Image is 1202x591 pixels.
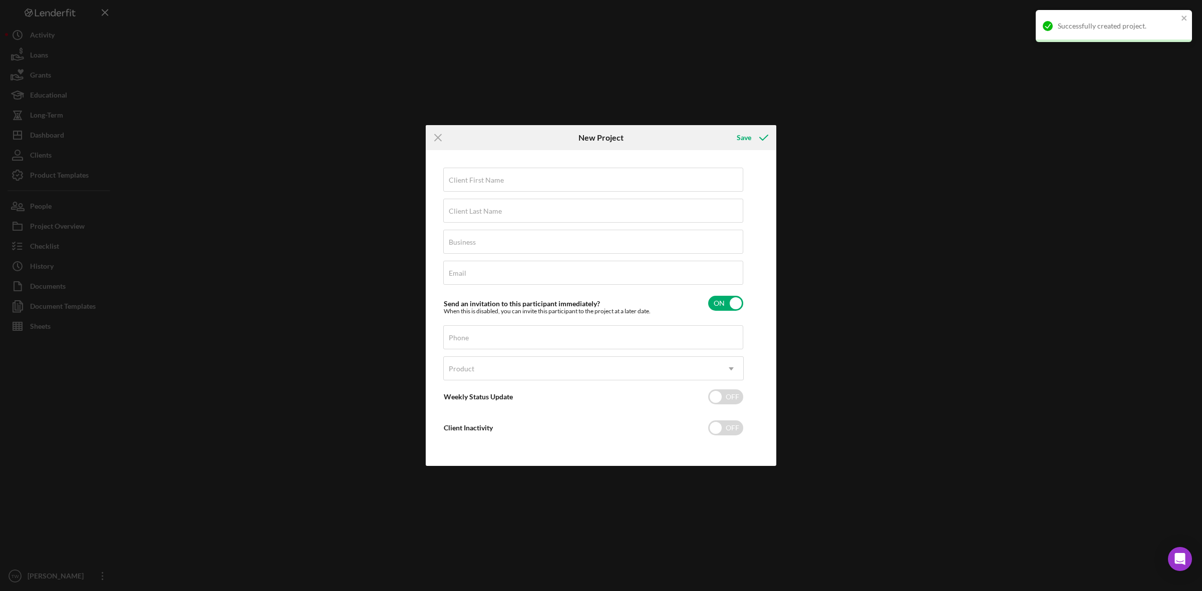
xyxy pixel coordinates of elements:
button: close [1181,14,1188,24]
label: Email [449,269,466,277]
div: Successfully created project. [1058,22,1178,30]
label: Client First Name [449,176,504,184]
label: Phone [449,334,469,342]
button: Save [727,128,776,148]
div: Open Intercom Messenger [1168,547,1192,571]
div: Product [449,365,474,373]
label: Weekly Status Update [444,392,513,401]
h6: New Project [578,133,624,142]
label: Business [449,238,476,246]
label: Send an invitation to this participant immediately? [444,299,600,308]
div: When this is disabled, you can invite this participant to the project at a later date. [444,308,651,315]
label: Client Inactivity [444,423,493,432]
label: Client Last Name [449,207,502,215]
div: Save [737,128,751,148]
